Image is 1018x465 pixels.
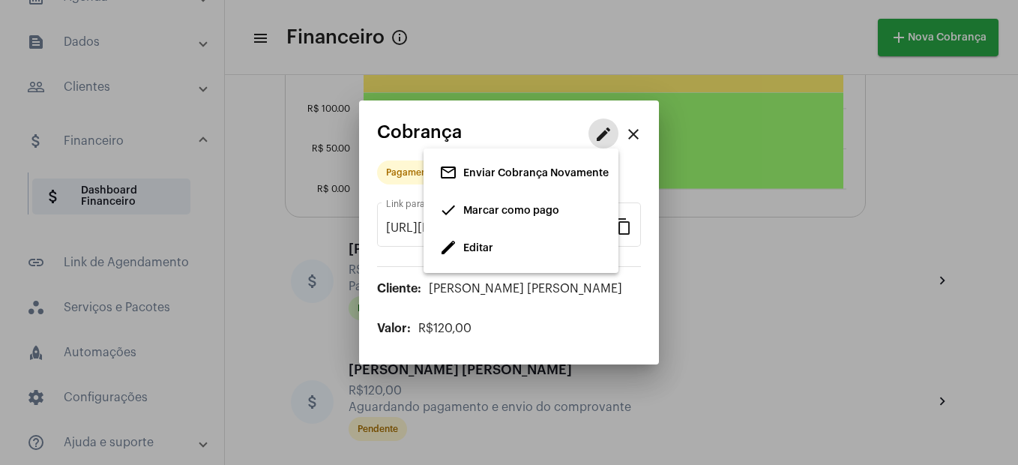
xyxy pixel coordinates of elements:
span: Editar [463,243,493,253]
button: Marcar como pago [427,196,615,226]
mat-icon: done [439,201,457,219]
span: Enviar Cobrança Novamente [463,168,609,178]
span: edit [439,238,457,256]
button: editEditar [427,233,615,263]
span: Marcar como pago [463,205,559,216]
mat-icon: mail_outlined [439,163,457,181]
button: Enviar Cobrança Novamente [427,158,615,188]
